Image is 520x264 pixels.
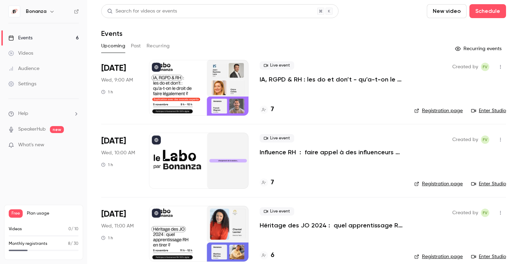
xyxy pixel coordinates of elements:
div: 1 h [101,162,113,168]
span: Fabio Vilarinho [481,63,489,71]
div: Nov 5 Wed, 10:00 AM (Europe/Paris) [101,133,138,188]
div: Audience [8,65,39,72]
button: Upcoming [101,40,125,52]
p: Videos [9,226,22,232]
span: Created by [452,135,478,144]
span: Free [9,209,23,218]
button: Schedule [469,4,506,18]
span: Plan usage [27,211,79,216]
h4: 7 [271,105,274,114]
div: Events [8,34,32,41]
a: Registration page [414,107,463,114]
button: Recurring events [452,43,506,54]
div: 1 h [101,235,113,241]
span: What's new [18,141,44,149]
button: New video [427,4,467,18]
p: / 30 [68,241,79,247]
a: SpeakerHub [18,126,46,133]
a: Enter Studio [471,253,506,260]
h1: Events [101,29,122,38]
iframe: Noticeable Trigger [70,142,79,148]
span: Wed, 11:00 AM [101,223,134,230]
h6: Bonanza [26,8,46,15]
a: 7 [260,178,274,187]
span: new [50,126,64,133]
span: [DATE] [101,135,126,147]
a: Influence RH : faire appel à des influenceurs pour vos recrutements ? [260,148,403,156]
a: Registration page [414,253,463,260]
div: Search for videos or events [107,8,177,15]
div: Nov 5 Wed, 11:00 AM (Europe/Paris) [101,206,138,262]
span: Fabio Vilarinho [481,135,489,144]
div: Videos [8,50,33,57]
span: FV [483,135,488,144]
div: Settings [8,80,36,87]
a: Enter Studio [471,107,506,114]
span: Created by [452,63,478,71]
a: 6 [260,251,274,260]
span: FV [483,63,488,71]
span: FV [483,209,488,217]
span: Live event [260,207,294,216]
img: Bonanza [9,6,20,17]
a: Enter Studio [471,180,506,187]
span: [DATE] [101,63,126,74]
a: 7 [260,105,274,114]
a: Registration page [414,180,463,187]
h4: 7 [271,178,274,187]
span: Wed, 10:00 AM [101,149,135,156]
a: Héritage des JO 2024 : quel apprentissage RH en tirer ? [260,221,403,230]
span: Live event [260,134,294,142]
span: Live event [260,61,294,70]
span: Wed, 9:00 AM [101,77,133,84]
span: 8 [68,242,70,246]
span: 0 [68,227,71,231]
a: IA, RGPD & RH : les do et don’t - qu’a-t-on le droit de faire légalement ? [260,75,403,84]
span: Help [18,110,28,117]
span: [DATE] [101,209,126,220]
button: Recurring [147,40,170,52]
div: 1 h [101,89,113,95]
button: Past [131,40,141,52]
p: Monthly registrants [9,241,47,247]
li: help-dropdown-opener [8,110,79,117]
div: Nov 5 Wed, 9:00 AM (Europe/Paris) [101,60,138,116]
h4: 6 [271,251,274,260]
span: Fabio Vilarinho [481,209,489,217]
span: Created by [452,209,478,217]
p: / 10 [68,226,79,232]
